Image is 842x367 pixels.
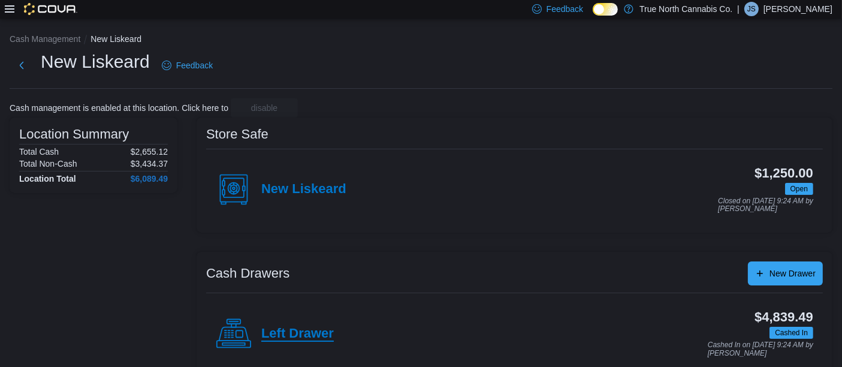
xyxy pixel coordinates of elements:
p: Cash management is enabled at this location. Click here to [10,103,228,113]
button: New Liskeard [90,34,141,44]
div: Jennifer Schnakenberg [744,2,759,16]
h4: Left Drawer [261,326,334,342]
p: Closed on [DATE] 9:24 AM by [PERSON_NAME] [718,197,813,213]
nav: An example of EuiBreadcrumbs [10,33,832,47]
span: JS [747,2,756,16]
button: Cash Management [10,34,80,44]
h3: $1,250.00 [755,166,813,181]
span: Open [790,183,808,194]
span: New Drawer [769,267,816,279]
span: Cashed In [769,327,813,339]
span: disable [251,102,277,114]
span: Feedback [176,59,213,71]
h3: Cash Drawers [206,266,289,281]
p: $3,434.37 [131,159,168,169]
a: Feedback [157,53,218,77]
p: $2,655.12 [131,147,168,157]
span: Open [785,183,813,195]
p: [PERSON_NAME] [763,2,832,16]
button: disable [231,98,298,118]
button: New Drawer [748,261,823,285]
h4: Location Total [19,174,76,183]
input: Dark Mode [593,3,618,16]
span: Feedback [547,3,583,15]
p: True North Cannabis Co. [639,2,732,16]
h4: New Liskeard [261,182,346,197]
img: Cova [24,3,77,15]
h4: $6,089.49 [131,174,168,183]
h6: Total Cash [19,147,59,157]
h6: Total Non-Cash [19,159,77,169]
span: Cashed In [775,327,808,338]
button: Next [10,53,34,77]
p: Cashed In on [DATE] 9:24 AM by [PERSON_NAME] [708,341,813,357]
h3: $4,839.49 [755,310,813,324]
h3: Store Safe [206,127,268,142]
p: | [737,2,740,16]
h1: New Liskeard [41,50,150,74]
h3: Location Summary [19,127,129,142]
